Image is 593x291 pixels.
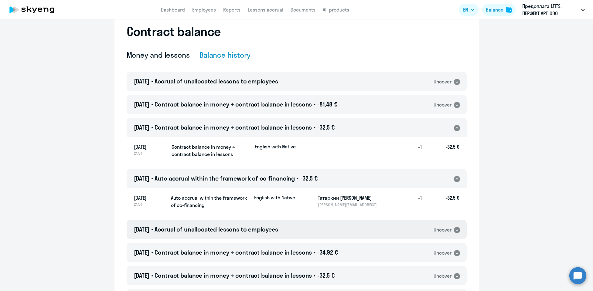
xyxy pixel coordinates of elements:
[155,174,295,182] span: Auto accrual within the framework of co-financing
[161,7,185,13] a: Dashboard
[127,24,221,39] h2: Contract balance
[134,100,149,108] span: [DATE]
[172,143,250,158] h5: Contract balance in money → contract balance in lessons
[151,77,153,85] span: •
[434,78,452,86] div: Uncover
[314,249,315,256] span: •
[134,201,166,207] span: 21:54
[300,174,318,182] span: -32,5 €
[151,174,153,182] span: •
[291,7,315,13] a: Documents
[151,100,153,108] span: •
[151,249,153,256] span: •
[314,272,315,279] span: •
[434,272,452,280] div: Uncover
[223,7,240,13] a: Reports
[134,151,167,156] span: 21:54
[323,7,349,13] a: All products
[522,2,579,17] p: Предоплата LTITS, ПЕРФЕКТ АРТ, ООО
[254,194,300,201] p: English with Native
[134,225,149,233] span: [DATE]
[151,272,153,279] span: •
[434,226,452,234] div: Uncover
[482,4,516,16] button: Balancebalance
[134,77,149,85] span: [DATE]
[317,124,335,131] span: -32,5 €
[459,4,479,16] button: EN
[151,124,153,131] span: •
[317,249,338,256] span: -34,92 €
[519,2,588,17] button: Предоплата LTITS, ПЕРФЕКТ АРТ, ООО
[155,100,312,108] span: Contract balance in money → contract balance in lessons
[171,194,249,209] h5: Auto accrual within the framework of co-financing
[155,77,278,85] span: Accrual of unallocated lessons to employees
[134,249,149,256] span: [DATE]
[297,174,298,182] span: •
[199,50,251,60] div: Balance history
[434,249,452,257] div: Uncover
[486,6,503,13] div: Balance
[155,272,312,279] span: Contract balance in money → contract balance in lessons
[134,143,167,151] span: [DATE]
[422,143,459,158] h5: -32,5 €
[318,194,380,201] h5: Татаркин [PERSON_NAME]
[155,249,312,256] span: Contract balance in money → contract balance in lessons
[506,7,512,13] img: balance
[463,6,468,13] span: EN
[192,7,216,13] a: Employees
[317,100,337,108] span: -81,48 €
[127,50,190,60] div: Money and lessons
[134,124,149,131] span: [DATE]
[314,124,315,131] span: •
[434,101,452,109] div: Uncover
[155,124,312,131] span: Contract balance in money → contract balance in lessons
[314,100,315,108] span: •
[255,143,296,150] p: English with Native
[402,194,422,208] h5: +1
[134,194,166,201] span: [DATE]
[134,174,149,182] span: [DATE]
[318,202,380,208] p: [PERSON_NAME][EMAIL_ADDRESS][DOMAIN_NAME]
[422,194,459,208] h5: -32,5 €
[248,7,283,13] a: Lessons accrual
[151,225,153,233] span: •
[317,272,335,279] span: -32,5 €
[155,225,278,233] span: Accrual of unallocated lessons to employees
[402,143,422,158] h5: +1
[134,272,149,279] span: [DATE]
